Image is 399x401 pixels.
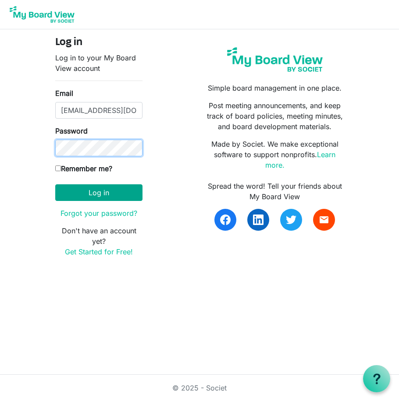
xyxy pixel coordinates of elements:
h4: Log in [55,36,142,49]
p: Simple board management in one place. [206,83,344,93]
a: Learn more. [265,150,336,169]
img: twitter.svg [286,215,296,225]
label: Email [55,88,73,98]
a: email [313,209,335,231]
p: Log in to your My Board View account [55,53,142,74]
input: Remember me? [55,165,61,171]
button: Log in [55,184,142,201]
div: Spread the word! Tell your friends about My Board View [206,181,344,202]
p: Made by Societ. We make exceptional software to support nonprofits. [206,139,344,170]
p: Don't have an account yet? [55,225,142,257]
span: email [319,215,329,225]
a: Get Started for Free! [65,247,133,256]
img: My Board View Logo [7,4,77,25]
img: linkedin.svg [253,215,264,225]
a: Forgot your password? [61,209,137,218]
label: Password [55,126,88,136]
img: my-board-view-societ.svg [223,43,327,76]
img: facebook.svg [220,215,231,225]
label: Remember me? [55,163,112,174]
p: Post meeting announcements, and keep track of board policies, meeting minutes, and board developm... [206,100,344,132]
a: © 2025 - Societ [172,383,227,392]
